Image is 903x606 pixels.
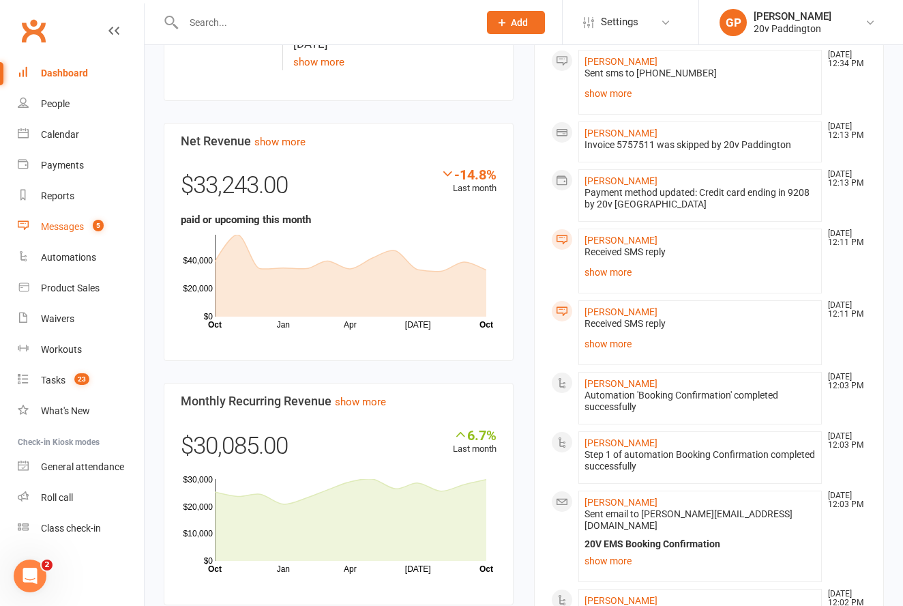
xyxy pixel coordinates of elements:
div: Tasks [41,375,65,386]
div: Received SMS reply [584,246,816,258]
a: Calendar [18,119,144,150]
div: Automations [41,252,96,263]
a: show more [254,136,306,148]
span: Add [511,17,528,28]
a: [PERSON_NAME] [584,437,657,448]
div: People [41,98,70,109]
a: [PERSON_NAME] [584,306,657,317]
div: 20V EMS Booking Confirmation [584,538,816,550]
div: What's New [41,405,90,416]
iframe: Intercom live chat [14,560,46,592]
a: What's New [18,396,144,427]
span: Settings [601,7,638,38]
a: Class kiosk mode [18,513,144,544]
div: Received SMS reply [584,318,816,330]
div: Product Sales [41,283,100,293]
div: General attendance [41,461,124,472]
a: Clubworx [16,14,50,48]
div: 6.7% [453,427,497,442]
a: Automations [18,242,144,273]
div: Class check-in [41,523,101,534]
a: [PERSON_NAME] [584,497,657,508]
a: [PERSON_NAME] [584,128,657,139]
span: 2 [42,560,53,571]
a: Roll call [18,482,144,513]
div: Last month [441,167,497,196]
div: $33,243.00 [181,167,497,212]
h3: Net Revenue [181,134,497,148]
a: Workouts [18,334,144,365]
div: Step 1 of automation Booking Confirmation completed successfully [584,449,816,472]
a: show more [584,551,816,571]
div: [PERSON_NAME] [754,10,831,23]
a: Reports [18,181,144,212]
input: Search... [179,13,469,32]
time: [DATE] 12:03 PM [821,373,866,390]
a: [PERSON_NAME] [584,56,657,67]
span: Sent email to [PERSON_NAME][EMAIL_ADDRESS][DOMAIN_NAME] [584,508,793,531]
div: $30,085.00 [181,427,497,472]
div: Last month [453,427,497,457]
a: General attendance kiosk mode [18,452,144,482]
a: show more [584,84,816,103]
span: Sent sms to [PHONE_NUMBER] [584,68,717,78]
time: [DATE] 12:13 PM [821,170,866,188]
a: show more [584,263,816,282]
div: Workouts [41,344,82,355]
span: 5 [93,220,104,231]
a: [PERSON_NAME] [584,595,657,606]
div: Payment method updated: Credit card ending in 9208 by 20v [GEOGRAPHIC_DATA] [584,187,816,210]
a: Payments [18,150,144,181]
div: Calendar [41,129,79,140]
div: Messages [41,221,84,232]
a: show more [293,56,344,68]
button: Add [487,11,545,34]
a: Dashboard [18,58,144,89]
a: People [18,89,144,119]
div: Reports [41,190,74,201]
a: show more [584,334,816,353]
a: Tasks 23 [18,365,144,396]
div: Payments [41,160,84,171]
a: show more [335,396,386,408]
time: [DATE] 12:11 PM [821,229,866,247]
a: [PERSON_NAME] [584,235,657,246]
a: Product Sales [18,273,144,304]
div: -14.8% [441,167,497,182]
time: [DATE] 12:13 PM [821,122,866,140]
div: Invoice 5757511 was skipped by 20v Paddington [584,139,816,151]
time: [DATE] 12:03 PM [821,432,866,450]
div: 20v Paddington [754,23,831,35]
time: [DATE] 12:34 PM [821,50,866,68]
strong: paid or upcoming this month [181,214,311,226]
time: [DATE] 12:03 PM [821,491,866,509]
span: 23 [74,373,89,385]
div: Roll call [41,492,73,503]
h3: Monthly Recurring Revenue [181,394,497,408]
a: Messages 5 [18,212,144,242]
a: [PERSON_NAME] [584,378,657,389]
div: GP [720,9,747,36]
a: [PERSON_NAME] [584,175,657,186]
div: Automation 'Booking Confirmation' completed successfully [584,390,816,413]
a: Waivers [18,304,144,334]
div: Dashboard [41,68,88,78]
div: Waivers [41,313,74,324]
time: [DATE] 12:11 PM [821,301,866,319]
